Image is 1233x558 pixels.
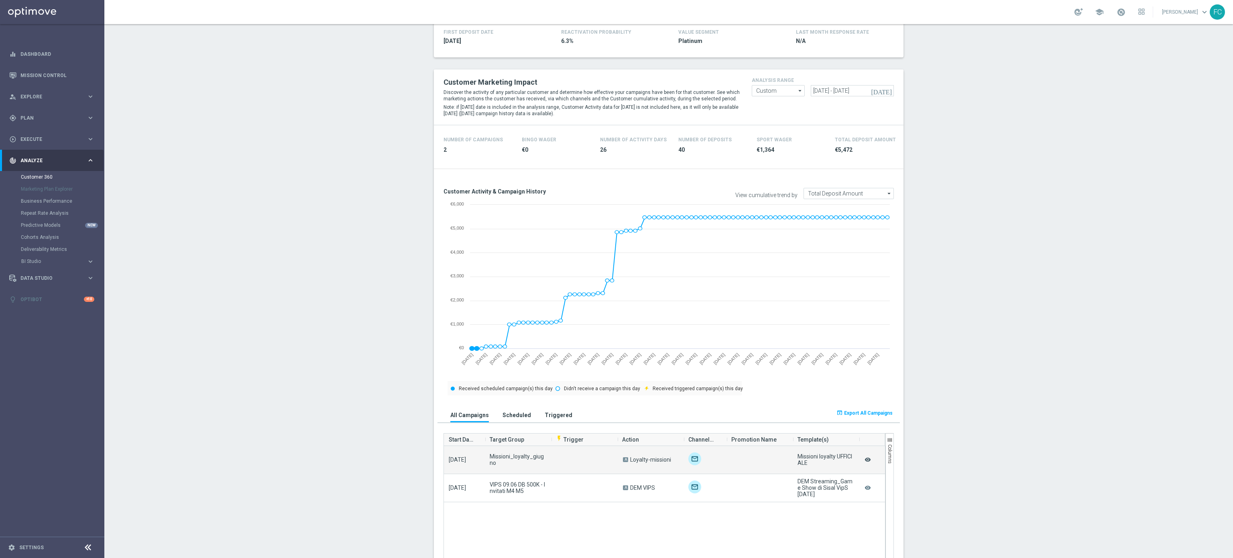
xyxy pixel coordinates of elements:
div: Business Performance [21,195,104,207]
i: keyboard_arrow_right [87,274,94,282]
span: €0 [522,146,590,154]
div: Optibot [9,289,94,310]
a: Customer 360 [21,174,83,180]
text: [DATE] [811,352,824,365]
text: €6,000 [450,202,464,206]
a: Cohorts Analysis [21,234,83,240]
div: Deliverability Metrics [21,243,104,255]
h3: All Campaigns [450,411,489,419]
a: Predictive Models [21,222,83,228]
i: lightbulb [9,296,16,303]
p: Note: if [DATE] date is included in the analysis range, Customer Activity data for [DATE] is not ... [444,104,740,117]
i: equalizer [9,51,16,58]
span: BI Studio [21,259,79,264]
h4: FIRST DEPOSIT DATE [444,29,493,35]
div: equalizer Dashboard [9,51,95,57]
a: Repeat Rate Analysis [21,210,83,216]
text: [DATE] [783,352,796,365]
button: Data Studio keyboard_arrow_right [9,275,95,281]
i: track_changes [9,157,16,164]
text: [DATE] [573,352,586,365]
text: [DATE] [853,352,866,365]
text: €1,000 [450,322,464,326]
span: Action [622,432,639,448]
text: €4,000 [450,250,464,255]
i: play_circle_outline [9,136,16,143]
h4: VALUE SEGMENT [678,29,719,35]
i: remove_red_eye [864,454,872,465]
span: Target Group [490,432,524,448]
text: [DATE] [489,352,502,365]
h4: Sport Wager [757,137,792,143]
text: [DATE] [475,352,488,365]
div: Explore [9,93,87,100]
text: [DATE] [601,352,614,365]
div: Predictive Models [21,219,104,231]
p: Discover the activity of any particular customer and determine how effective your campaigns have ... [444,89,740,102]
span: Explore [20,94,87,99]
a: Mission Control [20,65,94,86]
span: Trigger [556,436,584,443]
span: Plan [20,116,87,120]
button: lightbulb Optibot +10 [9,296,95,303]
img: Optimail [688,481,701,493]
button: Scheduled [501,407,533,422]
h3: Customer Activity & Campaign History [444,188,663,195]
span: DEM VIPS [630,485,655,491]
span: Execute [20,137,87,142]
button: All Campaigns [448,407,491,422]
span: 6.3% [561,37,655,45]
h4: Total Deposit Amount [835,137,896,143]
text: [DATE] [726,352,740,365]
i: flash_on [556,435,562,442]
h4: Number of Activity Days [600,137,667,143]
div: Analyze [9,157,87,164]
span: LAST MONTH RESPONSE RATE [796,29,869,35]
span: 26 [600,146,669,154]
i: remove_red_eye [864,483,872,493]
a: [PERSON_NAME]keyboard_arrow_down [1161,6,1210,18]
button: gps_fixed Plan keyboard_arrow_right [9,115,95,121]
span: Export All Campaigns [844,410,893,416]
text: [DATE] [755,352,768,365]
text: [DATE] [824,352,838,365]
span: Missioni_loyalty_giugno [490,453,546,466]
i: keyboard_arrow_right [87,157,94,164]
div: BI Studio [21,255,104,267]
span: Promotion Name [731,432,777,448]
div: Repeat Rate Analysis [21,207,104,219]
div: Customer 360 [21,171,104,183]
text: €3,000 [450,273,464,278]
span: keyboard_arrow_down [1200,8,1209,16]
i: settings [8,544,15,551]
div: Marketing Plan Explorer [21,183,104,195]
text: [DATE] [531,352,544,365]
span: 2024-01-09 [444,37,537,45]
text: [DATE] [741,352,754,365]
text: €0 [459,345,464,350]
text: [DATE] [614,352,628,365]
text: €5,000 [450,226,464,230]
i: keyboard_arrow_right [87,114,94,122]
button: play_circle_outline Execute keyboard_arrow_right [9,136,95,143]
div: Plan [9,114,87,122]
i: gps_fixed [9,114,16,122]
a: Deliverability Metrics [21,246,83,253]
i: keyboard_arrow_right [87,135,94,143]
span: [DATE] [449,485,466,491]
i: keyboard_arrow_right [87,258,94,265]
i: arrow_drop_down [885,188,893,199]
text: [DATE] [559,352,572,365]
div: Mission Control [9,65,94,86]
div: Missioni loyalty UFFICIALE [798,453,854,466]
span: A [623,485,628,490]
span: 40 [678,146,747,154]
h2: Customer Marketing Impact [444,77,740,87]
text: Didn't receive a campaign this day [564,386,640,391]
div: BI Studio keyboard_arrow_right [21,258,95,265]
text: [DATE] [712,352,726,365]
